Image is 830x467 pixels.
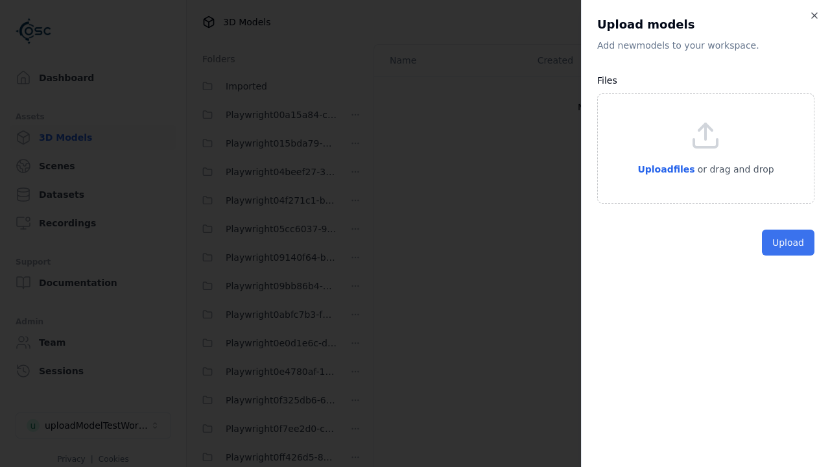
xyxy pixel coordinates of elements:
[597,75,617,86] label: Files
[637,164,694,174] span: Upload files
[695,162,774,177] p: or drag and drop
[597,39,814,52] p: Add new model s to your workspace.
[597,16,814,34] h2: Upload models
[762,230,814,256] button: Upload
